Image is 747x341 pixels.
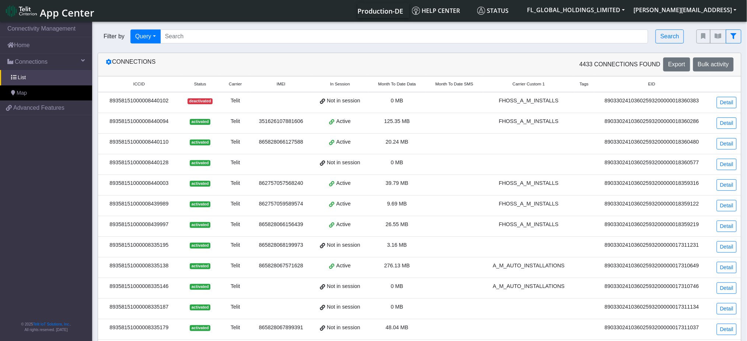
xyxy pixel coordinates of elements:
div: 865828067571628 [255,262,307,270]
div: 89033024103602593200000017310746 [598,282,705,291]
span: 4433 Connections found [580,60,661,69]
span: 20.24 MB [386,139,409,145]
div: Telit [225,200,246,208]
span: Tags [580,81,589,87]
span: Status [477,7,509,15]
div: Telit [225,97,246,105]
span: Month To Date SMS [436,81,474,87]
div: FHOSS_A_M_INSTALLS [488,97,570,105]
span: Carrier [229,81,242,87]
div: FHOSS_A_M_INSTALLS [488,117,570,126]
div: 89033024103602593200000017311134 [598,303,705,311]
span: 0 MB [391,283,404,289]
span: Bulk activity [698,61,729,67]
div: A_M_AUTO_INSTALLATIONS [488,262,570,270]
button: Query [130,29,161,43]
a: Detail [717,303,737,314]
div: 351626107881606 [255,117,307,126]
span: 0 MB [391,98,404,103]
span: Production-DE [358,7,404,15]
div: 89358151000008439997 [102,221,176,229]
span: activated [190,119,210,125]
div: 89358151000008440003 [102,179,176,187]
div: Telit [225,282,246,291]
a: Help center [409,3,474,18]
button: Bulk activity [693,57,734,71]
span: activated [190,263,210,269]
span: Connections [15,57,48,66]
span: activated [190,305,210,310]
a: Your current platform instance [357,3,403,18]
a: App Center [6,3,93,19]
div: Telit [225,159,246,167]
span: activated [190,325,210,331]
span: Not in session [327,282,360,291]
div: 89033024103602593200000017310649 [598,262,705,270]
span: activated [190,160,210,166]
div: 89358151000008440102 [102,97,176,105]
button: [PERSON_NAME][EMAIL_ADDRESS] [629,3,741,17]
div: 89358151000008335138 [102,262,176,270]
div: Telit [225,241,246,249]
div: FHOSS_A_M_INSTALLS [488,179,570,187]
div: Telit [225,303,246,311]
span: In Session [330,81,350,87]
div: 89358151000008440110 [102,138,176,146]
span: ICCID [133,81,145,87]
div: FHOSS_A_M_INSTALLS [488,200,570,208]
a: Detail [717,200,737,211]
span: 39.79 MB [386,180,409,186]
div: Telit [225,117,246,126]
div: 89033024103602593200000018359219 [598,221,705,229]
div: Telit [225,324,246,332]
span: Export [668,61,685,67]
a: Detail [717,324,737,335]
span: Filter by [98,32,130,41]
span: Active [336,262,351,270]
button: Search [656,29,684,43]
button: FL_GLOBAL_HOLDINGS_LIMITED [523,3,629,17]
div: A_M_AUTO_INSTALLATIONS [488,282,570,291]
span: 0 MB [391,304,404,310]
span: Status [194,81,206,87]
input: Search... [160,29,649,43]
div: 89033024103602593200000018360286 [598,117,705,126]
span: 0 MB [391,159,404,165]
span: Active [336,138,351,146]
div: 89358151000008335179 [102,324,176,332]
div: 89358151000008439989 [102,200,176,208]
div: 89033024103602593200000018360383 [598,97,705,105]
span: deactivated [188,98,213,104]
span: Active [336,200,351,208]
div: fitlers menu [697,29,741,43]
span: IMEI [277,81,286,87]
span: Active [336,221,351,229]
img: status.svg [477,7,485,15]
div: 89358151000008335187 [102,303,176,311]
div: 89033024103602593200000018360577 [598,159,705,167]
span: 26.55 MB [386,221,409,227]
span: List [18,74,26,82]
div: Telit [225,262,246,270]
span: activated [190,284,210,290]
span: Not in session [327,97,360,105]
span: Map [17,89,27,97]
span: 48.04 MB [386,324,409,330]
span: 125.35 MB [384,118,410,124]
span: activated [190,222,210,228]
div: 89358151000008440128 [102,159,176,167]
a: Detail [717,117,737,129]
span: activated [190,140,210,145]
span: Carrier Custom 1 [513,81,545,87]
div: 865828066156439 [255,221,307,229]
div: 865828068199973 [255,241,307,249]
img: knowledge.svg [412,7,420,15]
div: FHOSS_A_M_INSTALLS [488,221,570,229]
div: 89033024103602593200000018359316 [598,179,705,187]
a: Detail [717,159,737,170]
span: activated [190,243,210,249]
div: Telit [225,179,246,187]
span: Active [336,179,351,187]
a: Detail [717,241,737,253]
span: Not in session [327,241,360,249]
